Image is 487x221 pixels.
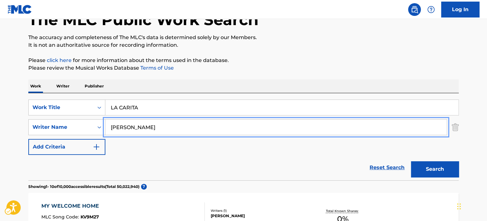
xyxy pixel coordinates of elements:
img: MLC Logo [8,5,32,14]
p: Showing 1 - 10 of 10,000 accessible results (Total 50,022,940 ) [28,184,139,190]
div: [PERSON_NAME] [211,213,307,219]
iframe: Hubspot Iframe [455,190,487,221]
div: Writer Name [32,123,90,131]
button: Search [411,161,459,177]
p: Please review the Musical Works Database [28,64,459,72]
div: On [94,100,105,115]
p: Please for more information about the terms used in the database. [28,57,459,64]
a: click here [47,57,72,63]
p: Work [28,79,43,93]
p: The accuracy and completeness of The MLC's data is determined solely by our Members. [28,34,459,41]
p: Publisher [83,79,106,93]
span: MLC Song Code : [41,214,81,220]
span: KV9M27 [81,214,99,220]
input: Search... [105,100,458,115]
h1: The MLC Public Work Search [28,10,258,29]
div: MY WELCOME HOME [41,202,102,210]
img: 9d2ae6d4665cec9f34b9.svg [93,143,100,151]
button: Add Criteria [28,139,105,155]
div: Chat Widget [455,190,487,221]
span: ? [141,184,147,190]
img: search [411,6,418,13]
form: Search Form [28,100,459,180]
a: Reset Search [366,161,408,175]
a: Terms of Use [139,65,174,71]
input: Search... [105,120,447,135]
p: Writer [54,79,71,93]
p: Total Known Shares: [326,209,360,213]
img: help [427,6,435,13]
a: Log In [441,2,479,17]
div: Work Title [32,104,90,111]
p: It is not an authoritative source for recording information. [28,41,459,49]
div: Writers ( 1 ) [211,208,307,213]
div: Drag [457,197,461,216]
img: Delete Criterion [452,119,459,135]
